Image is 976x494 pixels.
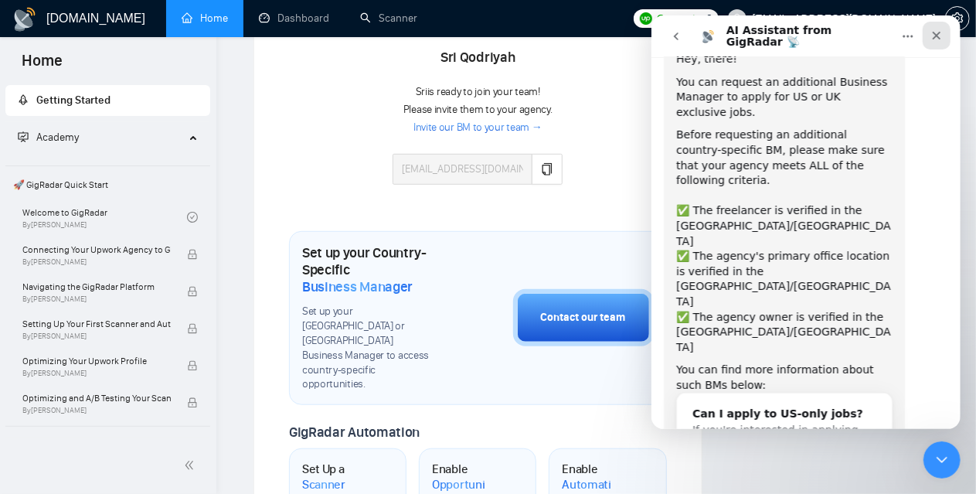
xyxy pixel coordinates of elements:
div: Can I apply to US-only jobs? [41,390,225,407]
span: By [PERSON_NAME] [22,369,171,378]
span: By [PERSON_NAME] [22,406,171,415]
div: ✅ The agency owner is verified in the [GEOGRAPHIC_DATA]/[GEOGRAPHIC_DATA] [25,295,241,340]
span: By [PERSON_NAME] [22,332,171,341]
span: Optimizing and A/B Testing Your Scanner for Better Results [22,390,171,406]
a: dashboardDashboard [259,12,329,25]
div: You can find more information about such BMs below: [25,347,241,377]
span: Setting Up Your First Scanner and Auto-Bidder [22,316,171,332]
img: upwork-logo.png [640,12,652,25]
span: lock [187,286,198,297]
span: setting [946,12,969,25]
span: Navigating the GigRadar Platform [22,279,171,295]
span: fund-projection-screen [18,131,29,142]
span: 👑 Agency Success with GigRadar [7,430,209,461]
span: Connects: [657,10,703,27]
iframe: Intercom live chat [923,441,961,479]
div: ✅ The agency's primary office location is verified in the [GEOGRAPHIC_DATA]/[GEOGRAPHIC_DATA] [25,233,241,294]
span: By [PERSON_NAME] [22,257,171,267]
div: Sri Qodriyah [393,45,563,71]
div: ✅ The freelancer is verified in the [GEOGRAPHIC_DATA]/[GEOGRAPHIC_DATA] [25,188,241,233]
a: searchScanner [360,12,417,25]
span: Connecting Your Upwork Agency to GigRadar [22,242,171,257]
a: Welcome to GigRadarBy[PERSON_NAME] [22,200,187,234]
span: Optimizing Your Upwork Profile [22,353,171,369]
span: user [732,13,743,24]
span: 0 [706,10,712,27]
a: setting [945,12,970,25]
h1: Set Up a [302,462,356,492]
span: By [PERSON_NAME] [22,295,171,304]
img: logo [12,7,37,32]
span: Business Manager [302,278,413,295]
span: GigRadar Automation [289,424,420,441]
div: You can request an additional Business Manager to apply for US or UK exclusive jobs. [25,60,241,105]
span: check-circle [187,212,198,223]
span: lock [187,360,198,371]
a: homeHome [182,12,228,25]
span: lock [187,323,198,334]
h1: Set up your Country-Specific [302,244,436,295]
span: Please invite them to your agency. [403,103,553,116]
span: Sri is ready to join your team! [416,85,540,98]
span: Academy [36,131,79,144]
span: lock [187,397,198,408]
span: Set up your [GEOGRAPHIC_DATA] or [GEOGRAPHIC_DATA] Business Manager to access country-specific op... [302,305,436,392]
span: double-left [184,458,199,473]
button: setting [945,6,970,31]
div: Before requesting an additional country-specific BM, please make sure that your agency meets ALL ... [25,112,241,188]
div: AI Assistant from GigRadar 📡 says… [12,27,297,479]
div: Hey, there! [25,36,241,52]
li: Getting Started [5,85,210,116]
button: copy [532,154,563,185]
span: If you're interested in applying for jobs that are restricted… [41,408,207,437]
span: Academy [18,131,79,144]
a: Invite our BM to your team → [413,121,542,135]
span: Home [9,49,75,82]
span: 🚀 GigRadar Quick Start [7,169,209,200]
span: lock [187,249,198,260]
span: Scanner [302,477,345,492]
span: copy [541,163,553,175]
iframe: Intercom live chat [651,15,961,429]
span: Getting Started [36,94,111,107]
div: Hey, there!You can request an additional Business Manager to apply for US or UK exclusive jobs.Be... [12,27,253,460]
button: Contact our team [513,289,654,346]
span: rocket [18,94,29,105]
div: Contact our team [541,309,626,326]
div: Can I apply to US-only jobs?If you're interested in applying for jobs that are restricted… [26,378,240,451]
